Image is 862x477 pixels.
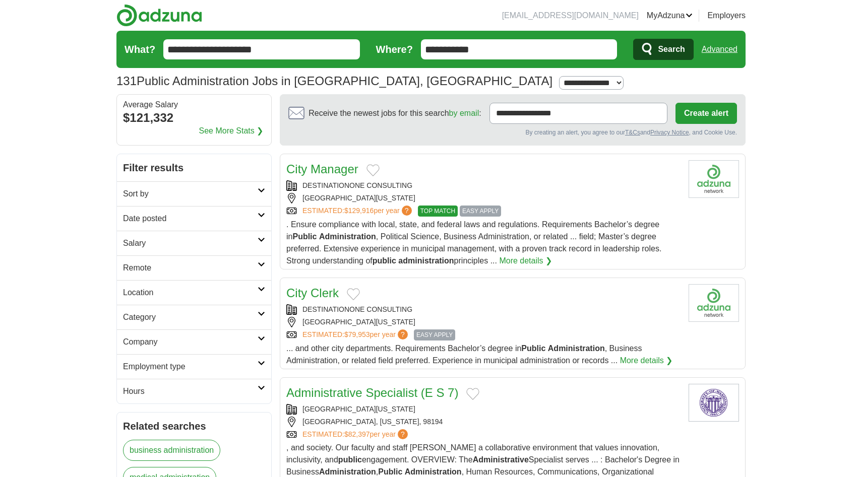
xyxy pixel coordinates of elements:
[398,329,408,339] span: ?
[347,288,360,300] button: Add to favorite jobs
[548,344,605,353] strong: Administration
[373,256,396,265] strong: public
[675,103,737,124] button: Create alert
[117,255,271,280] a: Remote
[117,206,271,231] a: Date posted
[286,162,358,176] a: City Manager
[123,109,265,127] div: $121,332
[344,330,370,338] span: $79,953
[344,430,370,438] span: $82,397
[117,280,271,305] a: Location
[302,405,415,413] a: [GEOGRAPHIC_DATA][US_STATE]
[286,193,681,203] div: [GEOGRAPHIC_DATA][US_STATE]
[689,284,739,322] img: Company logo
[521,344,545,353] strong: Public
[378,467,402,476] strong: Public
[402,206,412,216] span: ?
[123,440,220,461] a: business administration
[117,329,271,354] a: Company
[689,160,739,198] img: Company logo
[702,39,737,59] a: Advanced
[286,317,681,327] div: [GEOGRAPHIC_DATA][US_STATE]
[414,329,455,340] span: EASY APPLY
[286,180,681,191] div: DESTINATIONONE CONSULTING
[123,287,258,299] h2: Location
[123,419,265,434] h2: Related searches
[117,181,271,206] a: Sort by
[302,329,410,340] a: ESTIMATED:$79,953per year?
[647,10,693,22] a: MyAdzuna
[117,231,271,255] a: Salary
[117,154,271,181] h2: Filter results
[125,42,155,57] label: What?
[502,10,639,22] li: [EMAIL_ADDRESS][DOMAIN_NAME]
[123,213,258,225] h2: Date posted
[288,128,737,137] div: By creating an alert, you agree to our and , and Cookie Use.
[123,385,258,397] h2: Hours
[302,206,414,217] a: ESTIMATED:$129,916per year?
[117,379,271,403] a: Hours
[338,455,362,464] strong: public
[309,107,481,119] span: Receive the newest jobs for this search :
[376,42,413,57] label: Where?
[286,304,681,315] div: DESTINATIONONE CONSULTING
[398,429,408,439] span: ?
[286,286,339,300] a: City Clerk
[286,220,661,265] span: . Ensure compliance with local, state, and federal laws and regulations. Requirements Bachelor’s ...
[123,262,258,274] h2: Remote
[123,311,258,323] h2: Category
[405,467,462,476] strong: Administration
[449,109,479,117] a: by email
[707,10,746,22] a: Employers
[344,207,374,215] span: $129,916
[123,188,258,200] h2: Sort by
[689,384,739,422] img: University of Washington logo
[398,256,454,265] strong: administration
[302,429,410,440] a: ESTIMATED:$82,397per year?
[620,355,673,367] a: More details ❯
[319,232,376,241] strong: Administration
[286,386,458,399] a: Administrative Specialist (E S 7)
[418,206,458,217] span: TOP MATCH
[123,361,258,373] h2: Employment type
[473,455,529,464] strong: Administrative
[116,74,552,88] h1: Public Administration Jobs in [GEOGRAPHIC_DATA], [GEOGRAPHIC_DATA]
[117,305,271,329] a: Category
[123,237,258,249] h2: Salary
[292,232,317,241] strong: Public
[116,72,137,90] span: 131
[286,344,642,365] span: ... and other city departments. Requirements Bachelor’s degree in , Business Administration, or r...
[123,336,258,348] h2: Company
[286,417,681,427] div: [GEOGRAPHIC_DATA], [US_STATE], 98194
[466,388,479,400] button: Add to favorite jobs
[123,101,265,109] div: Average Salary
[650,129,689,136] a: Privacy Notice
[116,4,202,27] img: Adzuna logo
[117,354,271,379] a: Employment type
[658,39,685,59] span: Search
[366,164,380,176] button: Add to favorite jobs
[633,39,693,60] button: Search
[319,467,376,476] strong: Administration
[499,255,552,267] a: More details ❯
[460,206,501,217] span: EASY APPLY
[199,125,264,137] a: See More Stats ❯
[625,129,640,136] a: T&Cs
